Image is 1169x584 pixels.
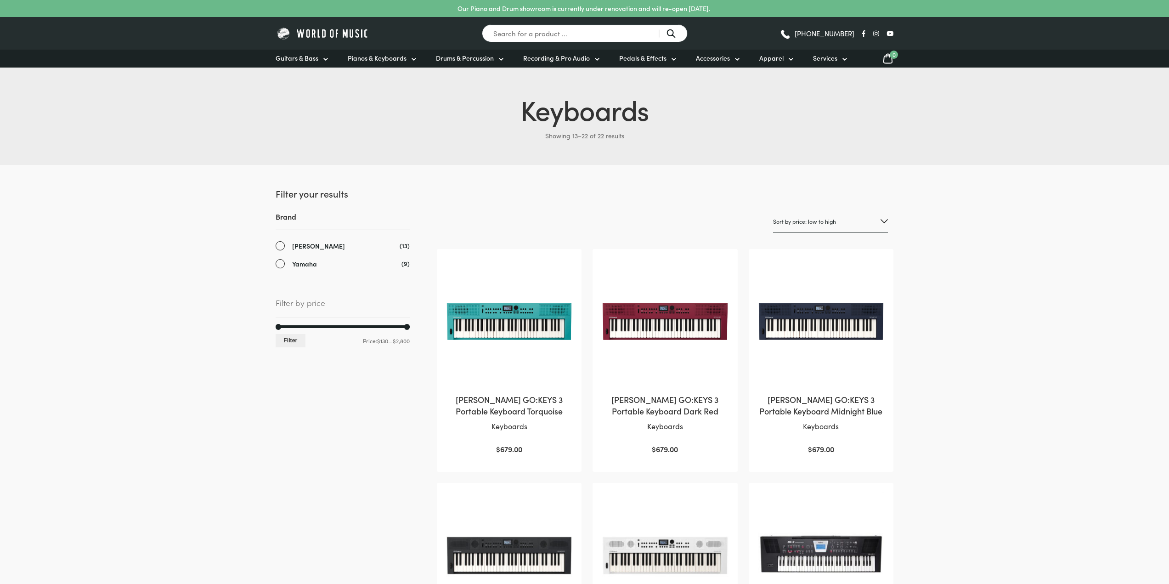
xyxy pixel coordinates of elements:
select: Shop order [773,211,888,232]
h2: Filter your results [276,187,410,200]
h1: Keyboards [276,90,893,128]
a: [PERSON_NAME] GO:KEYS 3 Portable Keyboard Midnight BlueKeyboards $679.00 [758,258,884,455]
span: $ [652,444,656,454]
a: [PHONE_NUMBER] [779,27,854,40]
iframe: Chat with our support team [1036,483,1169,584]
div: Brand [276,211,410,269]
span: $2,800 [393,337,410,345]
span: $ [496,444,500,454]
h2: [PERSON_NAME] GO:KEYS 3 Portable Keyboard Midnight Blue [758,394,884,417]
span: Pianos & Keyboards [348,53,407,63]
span: Drums & Percussion [436,53,494,63]
img: Roland GO:KEYS 3 Portable Keyboard Dark Red Front [602,258,728,385]
img: World of Music [276,26,370,40]
span: (9) [401,259,410,268]
a: [PERSON_NAME] GO:KEYS 3 Portable Keyboard TorquoiseKeyboards $679.00 [446,258,572,455]
bdi: 679.00 [652,444,678,454]
div: Price: — [276,334,410,347]
span: Pedals & Effects [619,53,666,63]
a: Yamaha [276,259,410,269]
a: [PERSON_NAME] GO:KEYS 3 Portable Keyboard Dark RedKeyboards $679.00 [602,258,728,455]
span: Recording & Pro Audio [523,53,590,63]
span: Apparel [759,53,784,63]
p: Keyboards [446,420,572,432]
h2: [PERSON_NAME] GO:KEYS 3 Portable Keyboard Dark Red [602,394,728,417]
span: (13) [400,241,410,250]
span: Guitars & Bass [276,53,318,63]
span: [PERSON_NAME] [292,241,345,251]
h3: Brand [276,211,410,229]
p: Keyboards [602,420,728,432]
bdi: 679.00 [496,444,522,454]
a: [PERSON_NAME] [276,241,410,251]
p: Showing 13–22 of 22 results [276,128,893,143]
span: Accessories [696,53,730,63]
p: Our Piano and Drum showroom is currently under renovation and will re-open [DATE]. [457,4,710,13]
span: $130 [377,337,388,345]
input: Search for a product ... [482,24,688,42]
bdi: 679.00 [808,444,834,454]
span: 0 [890,51,898,59]
p: Keyboards [758,420,884,432]
span: $ [808,444,812,454]
img: Roland Go Keys 3 Turquoise [446,258,572,385]
span: Yamaha [292,259,317,269]
h2: [PERSON_NAME] GO:KEYS 3 Portable Keyboard Torquoise [446,394,572,417]
span: [PHONE_NUMBER] [795,30,854,37]
span: Filter by price [276,296,410,318]
button: Filter [276,334,305,347]
span: Services [813,53,837,63]
img: Roland GO:KEYS 3 Portable Keyboard Midnight Blue Front [758,258,884,385]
